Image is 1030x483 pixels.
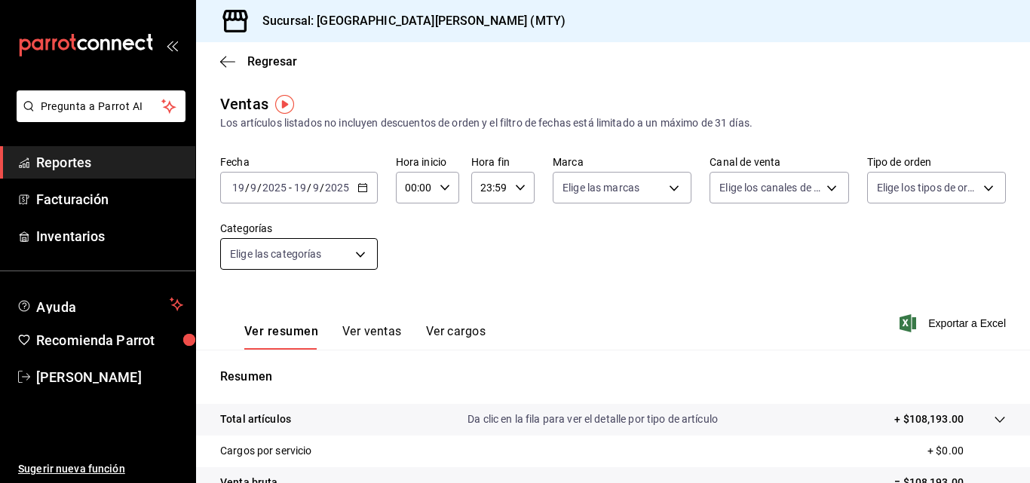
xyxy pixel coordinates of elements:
button: Ver ventas [342,324,402,350]
button: open_drawer_menu [166,39,178,51]
input: -- [231,182,245,194]
span: / [320,182,324,194]
span: Elige los canales de venta [719,180,820,195]
span: Elige las categorías [230,246,322,261]
img: Tooltip marker [275,95,294,114]
input: ---- [262,182,287,194]
p: + $0.00 [927,443,1006,459]
label: Categorías [220,223,378,234]
span: / [257,182,262,194]
label: Marca [553,157,691,167]
span: Pregunta a Parrot AI [41,99,162,115]
input: ---- [324,182,350,194]
label: Hora fin [471,157,535,167]
span: / [245,182,250,194]
p: Resumen [220,368,1006,386]
button: Pregunta a Parrot AI [17,90,185,122]
a: Pregunta a Parrot AI [11,109,185,125]
span: Elige las marcas [563,180,639,195]
span: Reportes [36,152,183,173]
div: Ventas [220,93,268,115]
span: Inventarios [36,226,183,246]
h3: Sucursal: [GEOGRAPHIC_DATA][PERSON_NAME] (MTY) [250,12,566,30]
span: / [307,182,311,194]
input: -- [250,182,257,194]
span: [PERSON_NAME] [36,367,183,387]
span: Facturación [36,189,183,209]
label: Tipo de orden [867,157,1006,167]
input: -- [312,182,320,194]
span: Ayuda [36,295,164,313]
p: Total artículos [220,411,291,427]
span: Sugerir nueva función [18,461,183,477]
button: Exportar a Excel [903,314,1006,332]
div: navigation tabs [244,324,486,350]
span: - [289,182,292,194]
label: Hora inicio [396,157,459,167]
span: Recomienda Parrot [36,330,183,350]
button: Regresar [220,54,297,69]
button: Ver resumen [244,324,318,350]
p: Da clic en la fila para ver el detalle por tipo de artículo [467,411,718,427]
p: + $108,193.00 [894,411,964,427]
button: Ver cargos [426,324,486,350]
span: Regresar [247,54,297,69]
div: Los artículos listados no incluyen descuentos de orden y el filtro de fechas está limitado a un m... [220,115,1006,131]
p: Cargos por servicio [220,443,312,459]
label: Canal de venta [710,157,848,167]
label: Fecha [220,157,378,167]
input: -- [293,182,307,194]
span: Elige los tipos de orden [877,180,978,195]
